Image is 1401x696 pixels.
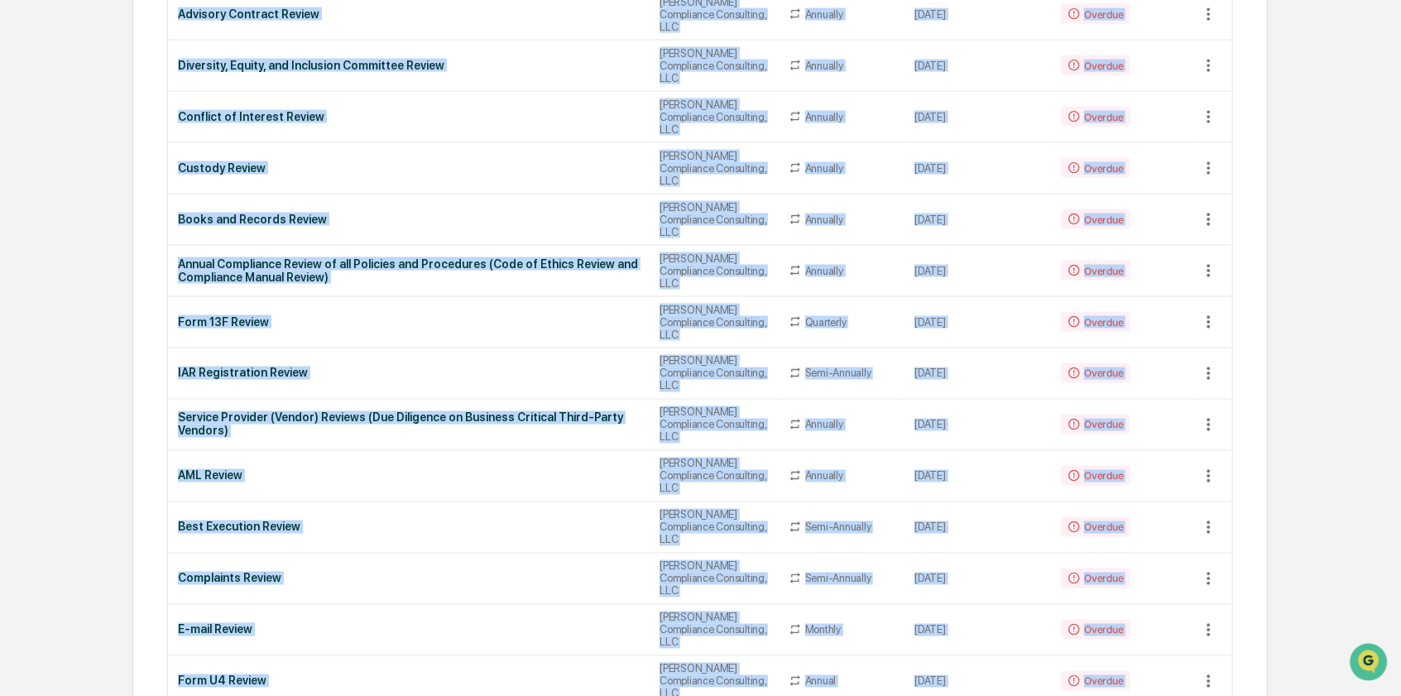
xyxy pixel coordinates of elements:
[74,127,271,143] div: Start new chat
[1061,158,1130,178] div: Overdue
[805,60,843,72] div: Annually
[137,270,143,283] span: •
[117,410,200,423] a: Powered byPylon
[17,254,43,281] img: Rachel Stanley
[904,246,1051,297] td: [DATE]
[1061,415,1130,434] div: Overdue
[1061,363,1130,383] div: Overdue
[178,572,640,585] div: Complaints Review
[178,7,640,21] div: Advisory Contract Review
[178,411,640,438] div: Service Provider (Vendor) Reviews (Due Diligence on Business Critical Third-Party Vendors)
[120,340,133,353] div: 🗄️
[805,470,843,482] div: Annually
[904,297,1051,348] td: [DATE]
[904,451,1051,502] td: [DATE]
[165,410,200,423] span: Pylon
[33,338,107,355] span: Preclearance
[113,332,212,362] a: 🗄️Attestations
[178,110,640,123] div: Conflict of Interest Review
[1061,569,1130,588] div: Overdue
[1061,4,1130,24] div: Overdue
[17,209,43,236] img: Rachel Stanley
[178,469,640,482] div: AML Review
[257,180,301,200] button: See all
[137,338,205,355] span: Attestations
[904,41,1051,92] td: [DATE]
[660,355,768,392] div: [PERSON_NAME] Compliance Consulting, LLC
[33,370,104,386] span: Data Lookup
[281,132,301,151] button: Start new chat
[17,372,30,385] div: 🔎
[805,624,841,636] div: Monthly
[17,35,301,61] p: How can we help?
[1061,620,1130,640] div: Overdue
[1061,517,1130,537] div: Overdue
[51,270,134,283] span: [PERSON_NAME]
[904,400,1051,451] td: [DATE]
[660,150,768,187] div: [PERSON_NAME] Compliance Consulting, LLC
[1061,55,1130,75] div: Overdue
[1061,312,1130,332] div: Overdue
[146,270,180,283] span: [DATE]
[805,419,843,431] div: Annually
[146,225,180,238] span: [DATE]
[904,554,1051,605] td: [DATE]
[660,560,768,598] div: [PERSON_NAME] Compliance Consulting, LLC
[1061,209,1130,229] div: Overdue
[805,162,843,175] div: Annually
[17,127,46,156] img: 1746055101610-c473b297-6a78-478c-a979-82029cc54cd1
[178,257,640,284] div: Annual Compliance Review of all Policies and Procedures (Code of Ethics Review and Compliance Man...
[17,184,111,197] div: Past conversations
[17,340,30,353] div: 🖐️
[10,363,111,393] a: 🔎Data Lookup
[74,143,228,156] div: We're available if you need us!
[805,573,871,585] div: Semi-Annually
[51,225,134,238] span: [PERSON_NAME]
[904,92,1051,143] td: [DATE]
[660,406,768,444] div: [PERSON_NAME] Compliance Consulting, LLC
[178,521,640,534] div: Best Execution Review
[805,367,871,380] div: Semi-Annually
[904,143,1051,194] td: [DATE]
[904,194,1051,246] td: [DATE]
[805,316,847,329] div: Quarterly
[660,304,768,341] div: [PERSON_NAME] Compliance Consulting, LLC
[660,252,768,290] div: [PERSON_NAME] Compliance Consulting, LLC
[1061,466,1130,486] div: Overdue
[178,315,640,329] div: Form 13F Review
[1348,641,1393,686] iframe: Open customer support
[1061,671,1130,691] div: Overdue
[137,225,143,238] span: •
[10,332,113,362] a: 🖐️Preclearance
[660,458,768,495] div: [PERSON_NAME] Compliance Consulting, LLC
[805,8,843,21] div: Annually
[805,521,871,534] div: Semi-Annually
[805,675,836,688] div: Annual
[178,367,640,380] div: IAR Registration Review
[805,214,843,226] div: Annually
[178,213,640,226] div: Books and Records Review
[1061,107,1130,127] div: Overdue
[178,674,640,688] div: Form U4 Review
[805,111,843,123] div: Annually
[904,348,1051,400] td: [DATE]
[660,201,768,238] div: [PERSON_NAME] Compliance Consulting, LLC
[178,59,640,72] div: Diversity, Equity, and Inclusion Committee Review
[660,612,768,649] div: [PERSON_NAME] Compliance Consulting, LLC
[904,605,1051,656] td: [DATE]
[904,502,1051,554] td: [DATE]
[805,265,843,277] div: Annually
[1061,261,1130,281] div: Overdue
[178,161,640,175] div: Custody Review
[35,127,65,156] img: 8933085812038_c878075ebb4cc5468115_72.jpg
[660,98,768,136] div: [PERSON_NAME] Compliance Consulting, LLC
[660,509,768,546] div: [PERSON_NAME] Compliance Consulting, LLC
[660,47,768,84] div: [PERSON_NAME] Compliance Consulting, LLC
[178,623,640,636] div: E-mail Review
